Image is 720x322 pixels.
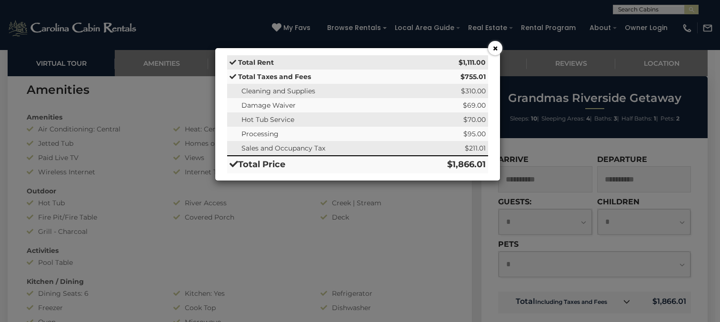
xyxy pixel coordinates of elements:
td: $310.00 [410,84,488,98]
span: Cleaning and Supplies [241,87,315,95]
span: Sales and Occupancy Tax [241,144,325,152]
button: × [488,41,502,55]
strong: Total Rent [238,58,274,67]
span: Processing [241,130,279,138]
td: Total Price [227,156,410,173]
strong: $1,111.00 [459,58,486,67]
td: $69.00 [410,98,488,112]
td: $70.00 [410,112,488,127]
strong: $755.01 [460,72,486,81]
span: Hot Tub Service [241,115,294,124]
td: $95.00 [410,127,488,141]
td: $211.01 [410,141,488,156]
span: Damage Waiver [241,101,296,110]
td: $1,866.01 [410,156,488,173]
strong: Total Taxes and Fees [238,72,311,81]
